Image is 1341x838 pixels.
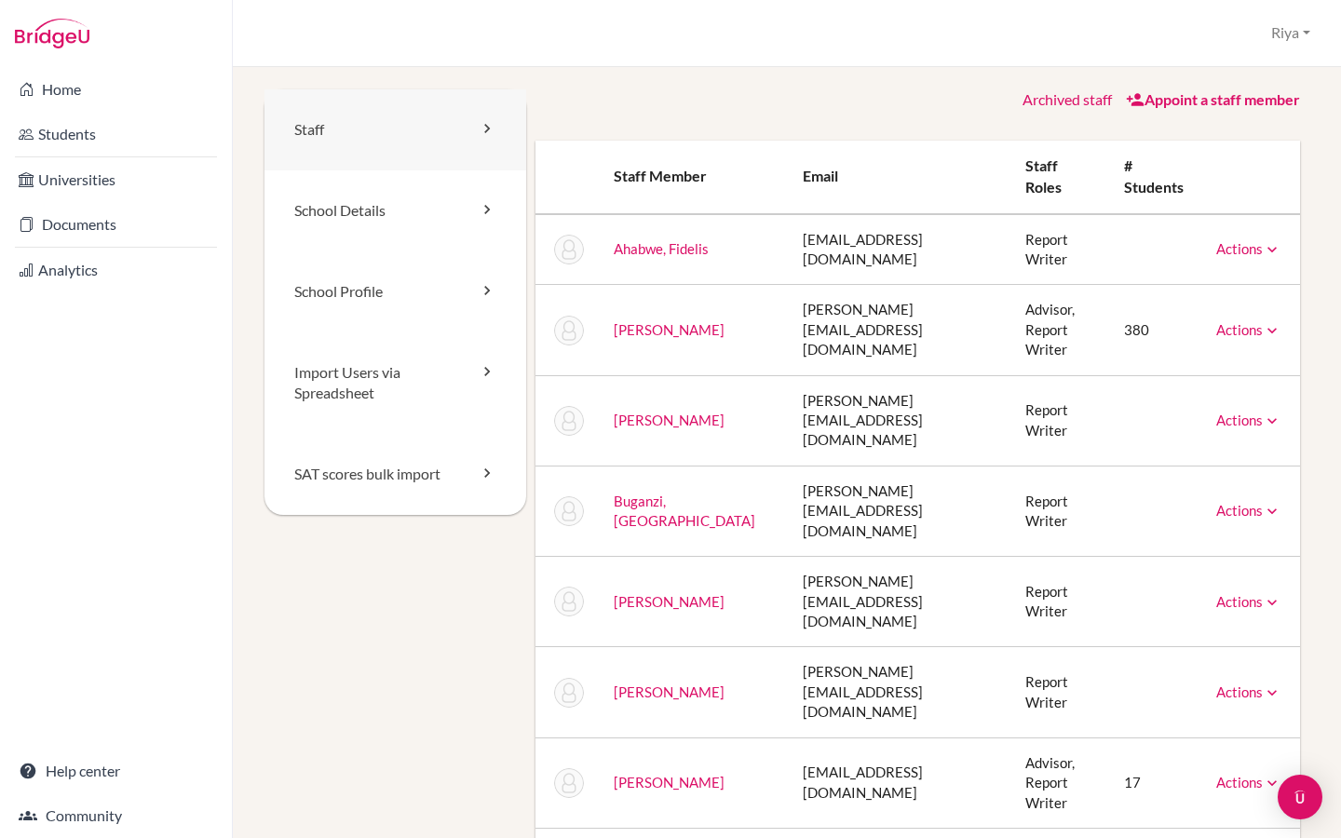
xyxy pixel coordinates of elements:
td: Report Writer [1010,647,1109,737]
img: Simon Ainomugisha [554,316,584,345]
td: [PERSON_NAME][EMAIL_ADDRESS][DOMAIN_NAME] [788,285,1010,375]
td: Report Writer [1010,214,1109,285]
th: Email [788,141,1010,214]
img: Bridge-U [15,19,89,48]
td: [PERSON_NAME][EMAIL_ADDRESS][DOMAIN_NAME] [788,647,1010,737]
td: Report Writer [1010,557,1109,647]
a: Help center [4,752,228,790]
a: Home [4,71,228,108]
a: [PERSON_NAME] [614,593,725,610]
a: Actions [1216,593,1281,610]
th: # students [1109,141,1201,214]
a: [PERSON_NAME] [614,774,725,791]
a: Analytics [4,251,228,289]
a: Actions [1216,774,1281,791]
img: Lewis Chakaba [554,678,584,708]
a: [PERSON_NAME] [614,412,725,428]
td: [PERSON_NAME][EMAIL_ADDRESS][DOMAIN_NAME] [788,557,1010,647]
td: [PERSON_NAME][EMAIL_ADDRESS][DOMAIN_NAME] [788,466,1010,556]
a: Buganzi, [GEOGRAPHIC_DATA] [614,493,755,529]
a: Actions [1216,683,1281,700]
td: [PERSON_NAME][EMAIL_ADDRESS][DOMAIN_NAME] [788,375,1010,466]
a: Archived staff [1023,90,1112,108]
td: Report Writer [1010,375,1109,466]
a: Documents [4,206,228,243]
th: Staff roles [1010,141,1109,214]
td: [EMAIL_ADDRESS][DOMAIN_NAME] [788,737,1010,828]
a: Universities [4,161,228,198]
a: Actions [1216,240,1281,257]
a: Actions [1216,502,1281,519]
a: School Details [264,170,526,251]
th: Staff member [599,141,789,214]
button: Riya [1263,16,1319,50]
a: Students [4,115,228,153]
a: [PERSON_NAME] [614,683,725,700]
td: [EMAIL_ADDRESS][DOMAIN_NAME] [788,214,1010,285]
div: Open Intercom Messenger [1278,775,1322,819]
td: Report Writer [1010,466,1109,556]
img: Henry Bateeze [554,406,584,436]
img: Vicent Bukenya [554,587,584,616]
img: Lorraine Buganzi [554,496,584,526]
img: Fidelis Ahabwe [554,235,584,264]
img: Kenneth Kanyesigye [554,768,584,798]
a: Appoint a staff member [1126,90,1300,108]
a: School Profile [264,251,526,332]
a: SAT scores bulk import [264,434,526,515]
td: 17 [1109,737,1201,828]
a: Import Users via Spreadsheet [264,332,526,435]
a: Community [4,797,228,834]
td: Advisor, Report Writer [1010,737,1109,828]
a: Actions [1216,412,1281,428]
a: [PERSON_NAME] [614,321,725,338]
a: Staff [264,89,526,170]
a: Actions [1216,321,1281,338]
td: Advisor, Report Writer [1010,285,1109,375]
td: 380 [1109,285,1201,375]
a: Ahabwe, Fidelis [614,240,709,257]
